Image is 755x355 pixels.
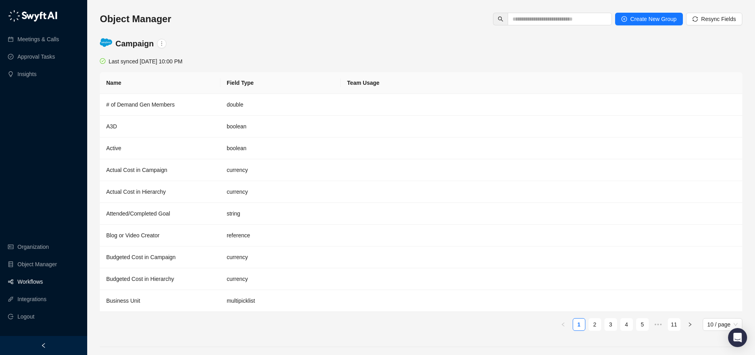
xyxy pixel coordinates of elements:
[220,116,341,137] td: boolean
[100,13,171,25] h3: Object Manager
[17,239,49,255] a: Organization
[557,318,570,331] li: Previous Page
[341,72,742,94] th: Team Usage
[589,319,601,330] a: 2
[621,319,633,330] a: 4
[621,16,627,22] span: plus-circle
[100,58,105,64] span: check-circle
[100,268,220,290] td: Budgeted Cost in Hierarchy
[100,225,220,246] td: Blog or Video Creator
[692,16,698,22] span: sync
[561,322,566,327] span: left
[220,159,341,181] td: currency
[636,318,649,331] li: 5
[652,318,665,331] span: •••
[615,13,683,25] button: Create New Group
[109,58,183,65] span: Last synced [DATE] 10:00 PM
[220,94,341,116] td: double
[100,137,220,159] td: Active
[220,137,341,159] td: boolean
[668,319,680,330] a: 11
[100,268,742,290] tr: Budgeted Cost in Hierarchycurrency
[688,322,692,327] span: right
[17,256,57,272] a: Object Manager
[703,318,742,331] div: Page Size
[100,181,742,203] tr: Actual Cost in Hierarchycurrency
[684,318,696,331] button: right
[220,181,341,203] td: currency
[589,318,601,331] li: 2
[220,72,341,94] th: Field Type
[17,309,34,324] span: Logout
[41,343,46,348] span: left
[100,203,220,225] td: Attended/Completed Goal
[636,319,648,330] a: 5
[100,181,220,203] td: Actual Cost in Hierarchy
[220,268,341,290] td: currency
[605,319,617,330] a: 3
[100,94,220,116] td: # of Demand Gen Members
[220,290,341,312] td: multipicklist
[100,225,742,246] tr: Blog or Video Creatorreference
[573,318,585,331] li: 1
[686,13,742,25] button: Resync Fields
[17,49,55,65] a: Approval Tasks
[604,318,617,331] li: 3
[707,319,738,330] span: 10 / page
[220,203,341,225] td: string
[220,246,341,268] td: currency
[8,314,13,319] span: logout
[17,291,46,307] a: Integrations
[557,318,570,331] button: left
[100,137,742,159] tr: Activeboolean
[100,290,742,312] tr: Business Unitmultipicklist
[701,15,736,23] span: Resync Fields
[728,328,747,347] div: Open Intercom Messenger
[100,72,220,94] th: Name
[115,38,154,49] h4: Campaign
[17,274,43,290] a: Workflows
[652,318,665,331] li: Next 5 Pages
[668,318,680,331] li: 11
[8,10,57,22] img: logo-05li4sbe.png
[100,246,742,268] tr: Budgeted Cost in Campaigncurrency
[100,159,220,181] td: Actual Cost in Campaign
[100,94,742,116] tr: # of Demand Gen Membersdouble
[100,159,742,181] tr: Actual Cost in Campaigncurrency
[220,225,341,246] td: reference
[630,15,677,23] span: Create New Group
[620,318,633,331] li: 4
[159,41,164,46] span: more
[100,116,742,137] tr: A3Dboolean
[17,31,59,47] a: Meetings & Calls
[684,318,696,331] li: Next Page
[100,116,220,137] td: A3D
[100,203,742,225] tr: Attended/Completed Goalstring
[100,246,220,268] td: Budgeted Cost in Campaign
[573,319,585,330] a: 1
[17,66,36,82] a: Insights
[498,16,503,22] span: search
[100,290,220,312] td: Business Unit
